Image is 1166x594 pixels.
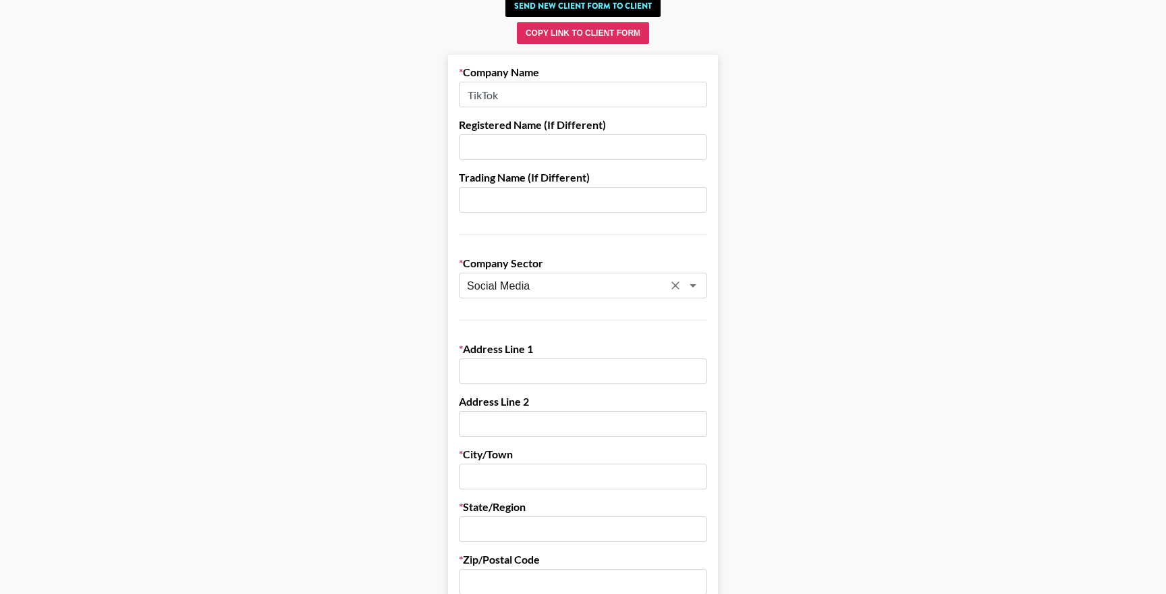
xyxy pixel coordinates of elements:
button: Open [684,276,702,295]
label: Registered Name (If Different) [459,118,707,132]
label: Zip/Postal Code [459,553,707,566]
label: Company Name [459,65,707,79]
label: City/Town [459,448,707,461]
label: Address Line 1 [459,342,707,356]
label: State/Region [459,500,707,514]
label: Trading Name (If Different) [459,171,707,184]
button: Copy Link to Client Form [517,22,649,44]
label: Company Sector [459,256,707,270]
button: Clear [666,276,685,295]
label: Address Line 2 [459,395,707,408]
